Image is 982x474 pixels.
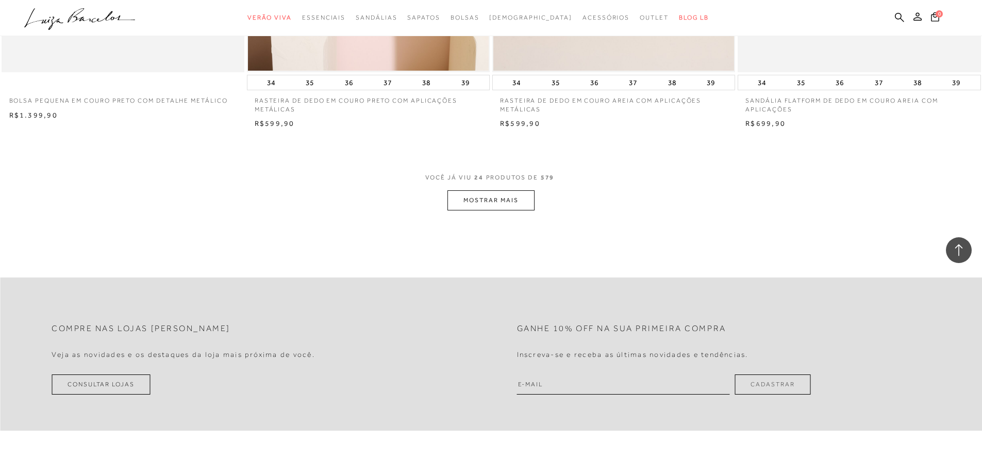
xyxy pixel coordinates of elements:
[738,90,980,114] a: SANDÁLIA FLATFORM DE DEDO EM COURO AREIA COM APLICAÇÕES
[302,14,345,21] span: Essenciais
[407,14,440,21] span: Sapatos
[582,14,629,21] span: Acessórios
[489,8,572,27] a: noSubCategoriesText
[264,75,278,90] button: 34
[356,8,397,27] a: categoryNavScreenReaderText
[9,111,58,119] span: R$1.399,90
[517,374,730,395] input: E-mail
[735,374,810,395] button: Cadastrar
[407,8,440,27] a: categoryNavScreenReaderText
[509,75,524,90] button: 34
[626,75,640,90] button: 37
[380,75,395,90] button: 37
[755,75,769,90] button: 34
[910,75,925,90] button: 38
[949,75,963,90] button: 39
[303,75,317,90] button: 35
[492,90,735,114] a: RASTEIRA DE DEDO EM COURO AREIA COM APLICAÇÕES METÁLICAS
[517,350,748,359] h4: Inscreva-se e receba as últimas novidades e tendências.
[928,11,942,25] button: 0
[794,75,808,90] button: 35
[640,8,669,27] a: categoryNavScreenReaderText
[52,324,230,334] h2: Compre nas lojas [PERSON_NAME]
[489,14,572,21] span: [DEMOGRAPHIC_DATA]
[582,8,629,27] a: categoryNavScreenReaderText
[2,90,244,105] a: BOLSA PEQUENA EM COURO PRETO COM DETALHE METÁLICO
[247,14,292,21] span: Verão Viva
[548,75,563,90] button: 35
[458,75,473,90] button: 39
[587,75,602,90] button: 36
[640,14,669,21] span: Outlet
[833,75,847,90] button: 36
[665,75,679,90] button: 38
[541,174,555,181] span: 579
[425,174,557,181] span: VOCÊ JÁ VIU PRODUTOS DE
[500,119,540,127] span: R$599,90
[936,10,943,18] span: 0
[745,119,786,127] span: R$699,90
[247,90,490,114] a: RASTEIRA DE DEDO EM COURO PRETO COM APLICAÇÕES METÁLICAS
[342,75,356,90] button: 36
[704,75,718,90] button: 39
[517,324,726,334] h2: Ganhe 10% off na sua primeira compra
[872,75,886,90] button: 37
[679,14,709,21] span: BLOG LB
[679,8,709,27] a: BLOG LB
[302,8,345,27] a: categoryNavScreenReaderText
[451,14,479,21] span: Bolsas
[247,8,292,27] a: categoryNavScreenReaderText
[356,14,397,21] span: Sandálias
[474,174,484,181] span: 24
[52,350,315,359] h4: Veja as novidades e os destaques da loja mais próxima de você.
[451,8,479,27] a: categoryNavScreenReaderText
[255,119,295,127] span: R$599,90
[419,75,434,90] button: 38
[52,374,151,395] a: Consultar Lojas
[447,190,534,210] button: MOSTRAR MAIS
